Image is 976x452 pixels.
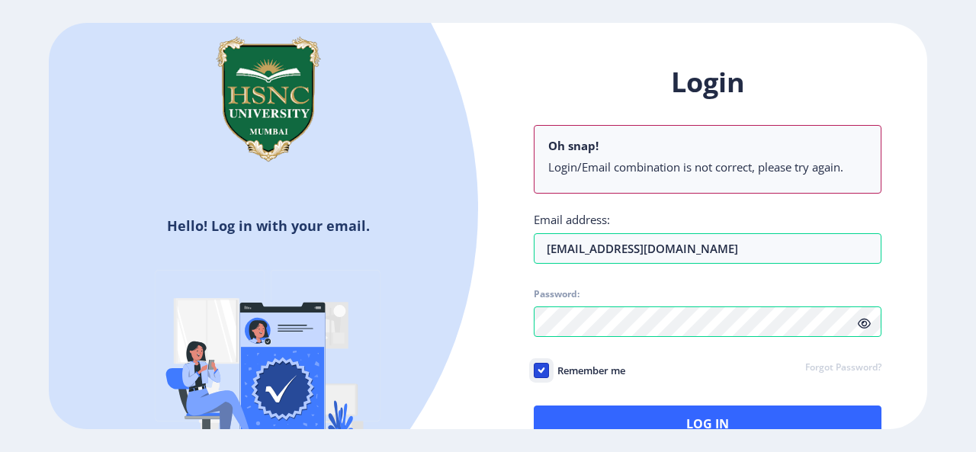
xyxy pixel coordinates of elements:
[548,138,599,153] b: Oh snap!
[805,361,881,375] a: Forgot Password?
[549,361,625,380] span: Remember me
[192,23,345,175] img: hsnc.png
[534,64,881,101] h1: Login
[534,288,579,300] label: Password:
[534,233,881,264] input: Email address
[548,159,867,175] li: Login/Email combination is not correct, please try again.
[534,406,881,442] button: Log In
[534,212,610,227] label: Email address:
